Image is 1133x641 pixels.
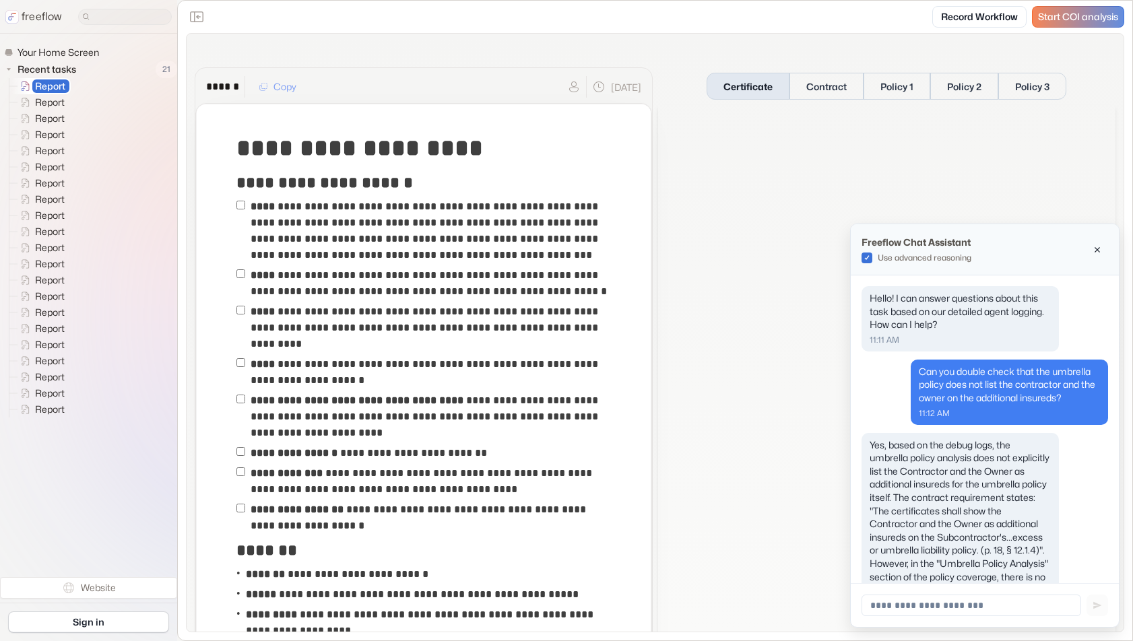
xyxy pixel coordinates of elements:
a: Report [9,401,70,417]
a: Report [9,143,70,159]
span: Report [32,257,69,271]
a: Report [9,224,70,240]
a: Report [9,191,70,207]
button: Send message [1087,595,1108,616]
p: Use advanced reasoning [878,252,971,264]
button: Recent tasks [4,61,82,77]
a: Report [9,353,70,369]
span: Report [32,354,69,368]
span: Report [32,403,69,416]
span: Report [32,160,69,174]
span: Hello! I can answer questions about this task based on our detailed agent logging. How can I help? [870,292,1044,330]
span: Report [32,290,69,303]
span: Report [32,306,69,319]
a: Your Home Screen [4,44,104,61]
button: Policy 1 [864,73,930,100]
span: The contract requirement states: "The certificates shall show the Contractor and the Owner as add... [870,492,1045,555]
span: Report [32,79,69,93]
span: Start COI analysis [1038,11,1118,23]
a: Report [9,288,70,304]
a: Report [9,175,70,191]
a: Report [9,159,70,175]
a: Report [9,207,70,224]
a: Report [9,320,70,337]
button: Contract [789,73,864,100]
span: Yes, based on the debug logs, the umbrella policy analysis does not explicitly list the Contracto... [870,439,1049,503]
span: Report [32,225,69,238]
p: [DATE] [611,80,641,94]
a: Report [9,78,71,94]
a: Report [9,304,70,320]
span: Your Home Screen [15,46,103,59]
a: Report [9,240,70,256]
a: Report [9,337,70,353]
span: Recent tasks [15,63,80,76]
p: freeflow [22,9,62,25]
span: Report [32,241,69,255]
iframe: Certificate [658,105,1116,635]
span: 21 [156,61,177,78]
a: Report [9,272,70,288]
button: Policy 2 [930,73,998,100]
span: Report [32,96,69,109]
span: Report [32,176,69,190]
a: Report [9,256,70,272]
span: Report [32,209,69,222]
span: Report [32,370,69,384]
p: 11:11 AM [870,334,1051,346]
button: Policy 3 [998,73,1066,100]
span: Report [32,386,69,400]
a: Report [9,127,70,143]
p: 11:12 AM [919,407,1100,419]
span: Report [32,322,69,335]
span: Can you double check that the umbrella policy does not list the contractor and the owner on the a... [919,366,1095,403]
a: Start COI analysis [1032,6,1124,28]
span: Report [32,193,69,206]
a: freeflow [5,9,62,25]
a: Report [9,369,70,385]
a: Report [9,94,70,110]
button: Close the sidebar [186,6,207,28]
a: Sign in [8,611,169,633]
a: Report [9,385,70,401]
span: Report [32,128,69,141]
span: Report [32,112,69,125]
p: Freeflow Chat Assistant [862,235,971,249]
a: Record Workflow [932,6,1027,28]
button: Certificate [707,73,789,100]
button: Copy [251,76,304,98]
a: Report [9,110,70,127]
span: Report [32,273,69,287]
span: Report [32,338,69,351]
span: Report [32,144,69,158]
button: Close chat [1087,239,1108,261]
